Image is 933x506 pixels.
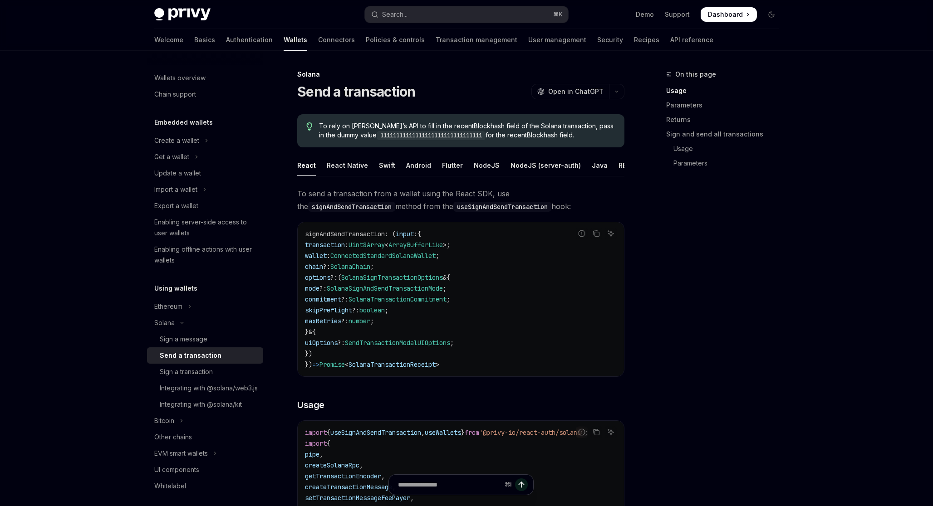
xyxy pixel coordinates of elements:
[154,73,206,83] div: Wallets overview
[443,284,447,292] span: ;
[349,360,436,369] span: SolanaTransactionReceipt
[330,263,370,271] span: SolanaChain
[309,328,312,336] span: &
[528,29,586,51] a: User management
[305,230,385,238] span: signAndSendTransaction
[305,328,309,336] span: }
[382,9,408,20] div: Search...
[305,428,327,437] span: import
[147,70,263,86] a: Wallets overview
[154,283,197,294] h5: Using wallets
[366,29,425,51] a: Policies & controls
[327,284,443,292] span: SolanaSignAndSendTransactionMode
[305,472,381,480] span: getTransactionEncoder
[154,448,208,459] div: EVM smart wallets
[154,217,258,238] div: Enabling server-side access to user wallets
[345,339,450,347] span: SendTransactionModalUIOptions
[147,396,263,413] a: Integrating with @solana/kit
[330,428,421,437] span: useSignAndSendTransaction
[305,241,345,249] span: transaction
[147,364,263,380] a: Sign a transaction
[665,10,690,19] a: Support
[349,317,370,325] span: number
[379,155,395,176] div: Swift
[531,84,609,99] button: Open in ChatGPT
[553,11,563,18] span: ⌘ K
[327,439,330,448] span: {
[327,155,368,176] div: React Native
[319,360,345,369] span: Promise
[436,29,517,51] a: Transaction management
[417,230,421,238] span: {
[154,317,175,328] div: Solana
[341,317,349,325] span: ?:
[306,122,313,131] svg: Tip
[349,241,385,249] span: Uint8Array
[398,475,501,495] input: Ask a question...
[154,168,201,179] div: Update a wallet
[154,135,199,146] div: Create a wallet
[305,360,312,369] span: })
[349,295,447,303] span: SolanaTransactionCommitment
[305,350,312,358] span: })
[338,273,341,282] span: (
[305,439,327,448] span: import
[365,6,568,23] button: Open search
[327,428,330,437] span: {
[226,29,273,51] a: Authentication
[396,230,414,238] span: input
[443,241,450,249] span: >;
[160,399,242,410] div: Integrating with @solana/kit
[605,228,617,239] button: Ask AI
[442,155,463,176] div: Flutter
[305,263,323,271] span: chain
[147,462,263,478] a: UI components
[305,284,319,292] span: mode
[147,165,263,181] a: Update a wallet
[147,331,263,347] a: Sign a message
[388,241,443,249] span: ArrayBufferLike
[634,29,659,51] a: Recipes
[305,461,359,469] span: createSolanaRpc
[590,426,602,438] button: Copy the contents from the code block
[666,112,786,127] a: Returns
[147,413,263,429] button: Toggle Bitcoin section
[147,214,263,241] a: Enabling server-side access to user wallets
[666,98,786,112] a: Parameters
[511,155,581,176] div: NodeJS (server-auth)
[305,339,338,347] span: uiOptions
[605,426,617,438] button: Ask AI
[318,29,355,51] a: Connectors
[341,273,443,282] span: SolanaSignTransactionOptions
[319,284,327,292] span: ?:
[154,184,197,195] div: Import a wallet
[708,10,743,19] span: Dashboard
[147,132,263,149] button: Toggle Create a wallet section
[370,263,374,271] span: ;
[147,445,263,462] button: Toggle EVM smart wallets section
[305,295,341,303] span: commitment
[359,461,363,469] span: ,
[345,241,349,249] span: :
[425,428,461,437] span: useWallets
[436,252,439,260] span: ;
[370,317,374,325] span: ;
[194,29,215,51] a: Basics
[548,87,604,96] span: Open in ChatGPT
[154,244,258,266] div: Enabling offline actions with user wallets
[619,155,647,176] div: REST API
[436,360,439,369] span: >
[154,117,213,128] h5: Embedded wallets
[147,298,263,315] button: Toggle Ethereum section
[147,86,263,102] a: Chain support
[377,131,486,140] code: 11111111111111111111111111111111
[308,202,395,212] code: signAndSendTransaction
[670,29,713,51] a: API reference
[330,252,436,260] span: ConnectedStandardSolanaWallet
[147,198,263,214] a: Export a wallet
[154,481,186,491] div: Whitelabel
[701,7,757,22] a: Dashboard
[147,478,263,494] a: Whitelabel
[385,230,396,238] span: : (
[147,429,263,445] a: Other chains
